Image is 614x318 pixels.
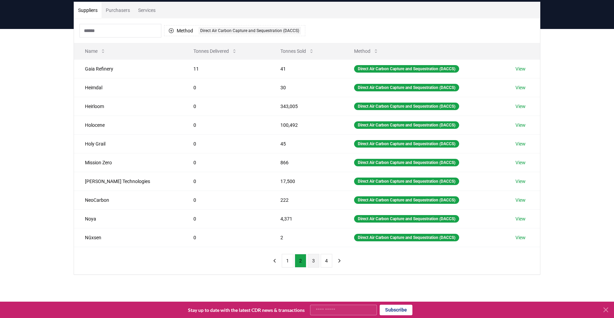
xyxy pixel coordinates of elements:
[182,59,269,78] td: 11
[515,65,526,72] a: View
[269,254,280,268] button: previous page
[269,172,343,191] td: 17,500
[269,191,343,209] td: 222
[102,2,134,18] button: Purchasers
[182,78,269,97] td: 0
[269,134,343,153] td: 45
[74,153,182,172] td: Mission Zero
[515,140,526,147] a: View
[308,254,319,268] button: 3
[74,116,182,134] td: Holocene
[354,84,459,91] div: Direct Air Carbon Capture and Sequestration (DACCS)
[354,65,459,73] div: Direct Air Carbon Capture and Sequestration (DACCS)
[74,228,182,247] td: Nūxsen
[515,215,526,222] a: View
[188,44,243,58] button: Tonnes Delivered
[269,116,343,134] td: 100,492
[182,97,269,116] td: 0
[74,209,182,228] td: Noya
[515,234,526,241] a: View
[515,197,526,203] a: View
[515,103,526,110] a: View
[275,44,320,58] button: Tonnes Sold
[269,97,343,116] td: 343,005
[134,2,160,18] button: Services
[349,44,384,58] button: Method
[354,234,459,241] div: Direct Air Carbon Capture and Sequestration (DACCS)
[182,228,269,247] td: 0
[321,254,332,268] button: 4
[269,228,343,247] td: 2
[295,254,306,268] button: 2
[269,153,343,172] td: 866
[182,153,269,172] td: 0
[182,191,269,209] td: 0
[334,254,345,268] button: next page
[269,59,343,78] td: 41
[182,134,269,153] td: 0
[79,44,111,58] button: Name
[354,103,459,110] div: Direct Air Carbon Capture and Sequestration (DACCS)
[74,78,182,97] td: Heimdal
[74,97,182,116] td: Heirloom
[354,140,459,148] div: Direct Air Carbon Capture and Sequestration (DACCS)
[515,122,526,128] a: View
[354,196,459,204] div: Direct Air Carbon Capture and Sequestration (DACCS)
[182,172,269,191] td: 0
[182,209,269,228] td: 0
[282,254,293,268] button: 1
[74,2,102,18] button: Suppliers
[74,59,182,78] td: Gaia Refinery
[74,191,182,209] td: NeoCarbon
[515,178,526,185] a: View
[354,121,459,129] div: Direct Air Carbon Capture and Sequestration (DACCS)
[515,84,526,91] a: View
[269,78,343,97] td: 30
[354,215,459,223] div: Direct Air Carbon Capture and Sequestration (DACCS)
[354,178,459,185] div: Direct Air Carbon Capture and Sequestration (DACCS)
[515,159,526,166] a: View
[74,134,182,153] td: Holy Grail
[199,27,301,34] div: Direct Air Carbon Capture and Sequestration (DACCS)
[269,209,343,228] td: 4,371
[164,25,305,36] button: MethodDirect Air Carbon Capture and Sequestration (DACCS)
[182,116,269,134] td: 0
[74,172,182,191] td: [PERSON_NAME] Technologies
[354,159,459,166] div: Direct Air Carbon Capture and Sequestration (DACCS)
